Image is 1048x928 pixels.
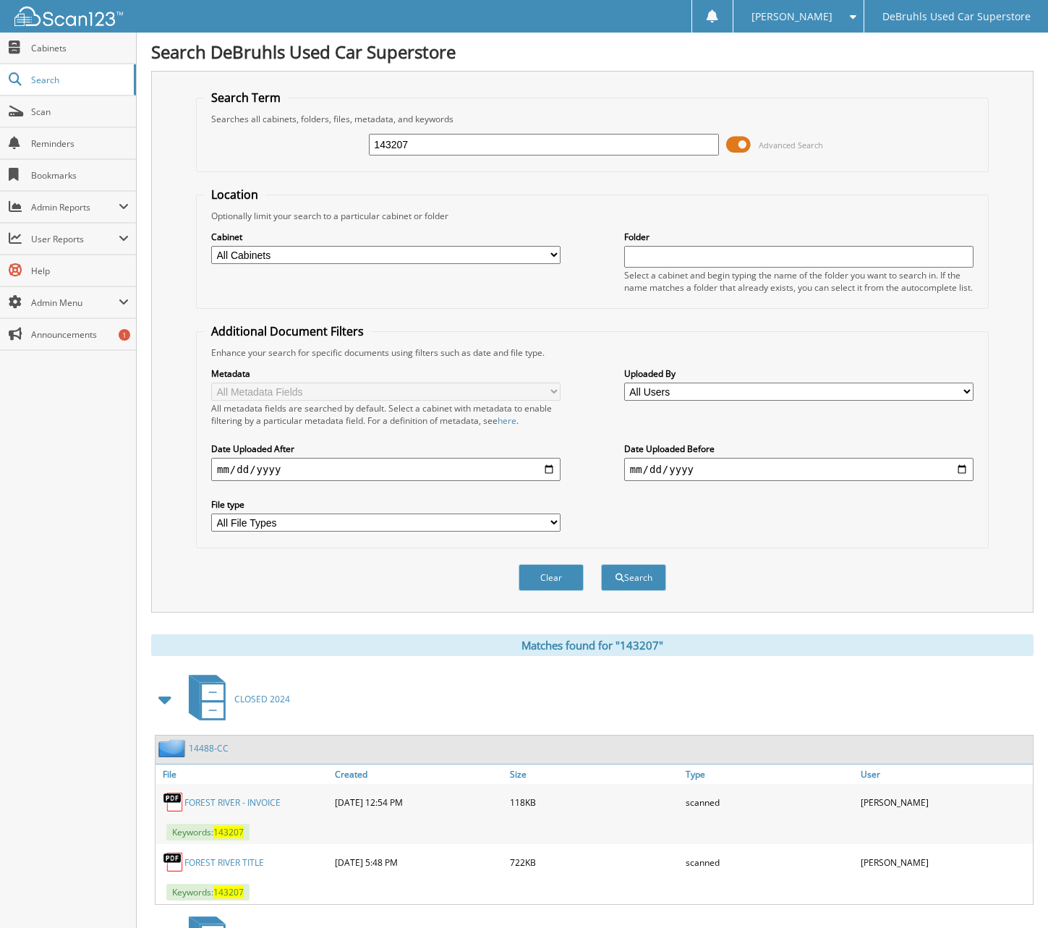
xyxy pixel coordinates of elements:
div: Select a cabinet and begin typing the name of the folder you want to search in. If the name match... [624,269,974,294]
span: Search [31,74,127,86]
input: start [211,458,561,481]
span: Scan [31,106,129,118]
span: 143207 [213,826,244,838]
div: scanned [682,848,858,877]
legend: Additional Document Filters [204,323,371,339]
div: Searches all cabinets, folders, files, metadata, and keywords [204,113,981,125]
label: Date Uploaded After [211,443,561,455]
span: [PERSON_NAME] [751,12,832,21]
a: Size [506,765,682,784]
div: [PERSON_NAME] [857,848,1033,877]
span: CLOSED 2024 [234,693,290,705]
span: Announcements [31,328,129,341]
div: 118KB [506,788,682,817]
h1: Search DeBruhls Used Car Superstore [151,40,1034,64]
span: Reminders [31,137,129,150]
span: Keywords: [166,824,250,840]
legend: Search Term [204,90,288,106]
label: Cabinet [211,231,561,243]
img: scan123-logo-white.svg [14,7,123,26]
span: Bookmarks [31,169,129,182]
button: Search [601,564,666,591]
div: [DATE] 5:48 PM [331,848,507,877]
span: Help [31,265,129,277]
div: Enhance your search for specific documents using filters such as date and file type. [204,346,981,359]
span: Keywords: [166,884,250,901]
label: File type [211,498,561,511]
div: [PERSON_NAME] [857,788,1033,817]
a: Created [331,765,507,784]
span: Admin Menu [31,297,119,309]
div: Optionally limit your search to a particular cabinet or folder [204,210,981,222]
img: folder2.png [158,739,189,757]
div: All metadata fields are searched by default. Select a cabinet with metadata to enable filtering b... [211,402,561,427]
span: User Reports [31,233,119,245]
span: DeBruhls Used Car Superstore [882,12,1031,21]
a: 14488-CC [189,742,229,754]
img: PDF.png [163,791,184,813]
a: User [857,765,1033,784]
a: Type [682,765,858,784]
a: FOREST RIVER TITLE [184,856,264,869]
div: Matches found for "143207" [151,634,1034,656]
span: Advanced Search [759,140,823,150]
div: 1 [119,329,130,341]
a: here [498,414,516,427]
label: Metadata [211,367,561,380]
img: PDF.png [163,851,184,873]
label: Folder [624,231,974,243]
div: [DATE] 12:54 PM [331,788,507,817]
a: FOREST RIVER - INVOICE [184,796,281,809]
legend: Location [204,187,265,203]
input: end [624,458,974,481]
span: Admin Reports [31,201,119,213]
label: Uploaded By [624,367,974,380]
a: CLOSED 2024 [180,671,290,728]
span: Cabinets [31,42,129,54]
div: scanned [682,788,858,817]
a: File [156,765,331,784]
span: 143207 [213,886,244,898]
button: Clear [519,564,584,591]
label: Date Uploaded Before [624,443,974,455]
div: 722KB [506,848,682,877]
